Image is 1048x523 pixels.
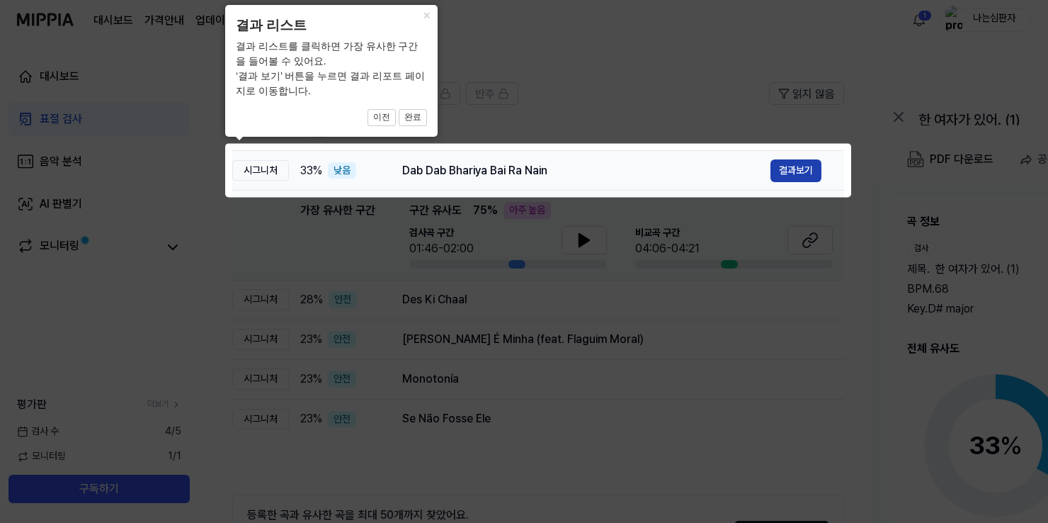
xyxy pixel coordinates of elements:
header: 결과 리스트 [236,16,427,36]
button: Close [415,5,438,25]
div: 결과 리스트를 클릭하면 가장 유사한 구간을 들어볼 수 있어요. ‘결과 보기’ 버튼을 누르면 결과 리포트 페이지로 이동합니다. [236,39,427,99]
div: Dab Dab Bhariya Bai Ra Nain [402,162,770,179]
div: 시그니처 [232,160,289,181]
span: 33 % [300,162,322,179]
button: 이전 [368,109,396,126]
button: 완료 [399,109,427,126]
button: 결과보기 [770,159,821,182]
div: 낮음 [328,162,356,179]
